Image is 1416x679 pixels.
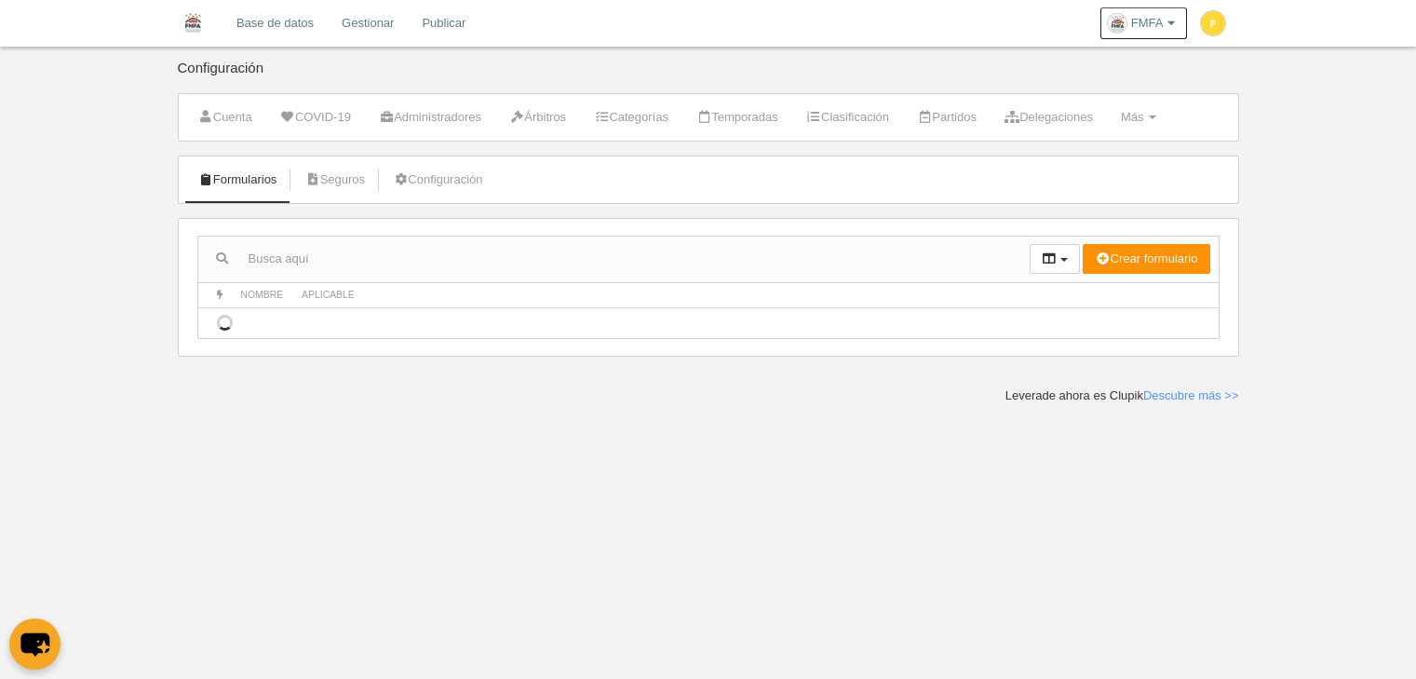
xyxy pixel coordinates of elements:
[178,11,208,34] img: FMFA
[1111,103,1167,131] a: Más
[302,290,355,300] span: Aplicable
[198,245,1030,273] input: Busca aquí
[994,103,1103,131] a: Delegaciones
[188,103,263,131] a: Cuenta
[1131,14,1164,33] span: FMFA
[1121,110,1144,124] span: Más
[188,166,288,194] a: Formularios
[584,103,679,131] a: Categorías
[1201,11,1225,35] img: c2l6ZT0zMHgzMCZmcz05JnRleHQ9UCZiZz1mZGQ4MzU%3D.png
[178,61,1239,93] div: Configuración
[383,166,492,194] a: Configuración
[1143,388,1239,402] a: Descubre más >>
[1100,7,1187,39] a: FMFA
[294,166,375,194] a: Seguros
[1108,14,1126,33] img: OaSyhHG2e8IO.30x30.jpg
[796,103,899,131] a: Clasificación
[686,103,789,131] a: Temporadas
[907,103,987,131] a: Partidos
[369,103,492,131] a: Administradores
[241,290,284,300] span: Nombre
[1005,387,1239,404] div: Leverade ahora es Clupik
[499,103,576,131] a: Árbitros
[9,618,61,670] button: chat-button
[270,103,361,131] a: COVID-19
[1083,244,1209,274] button: Crear formulario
